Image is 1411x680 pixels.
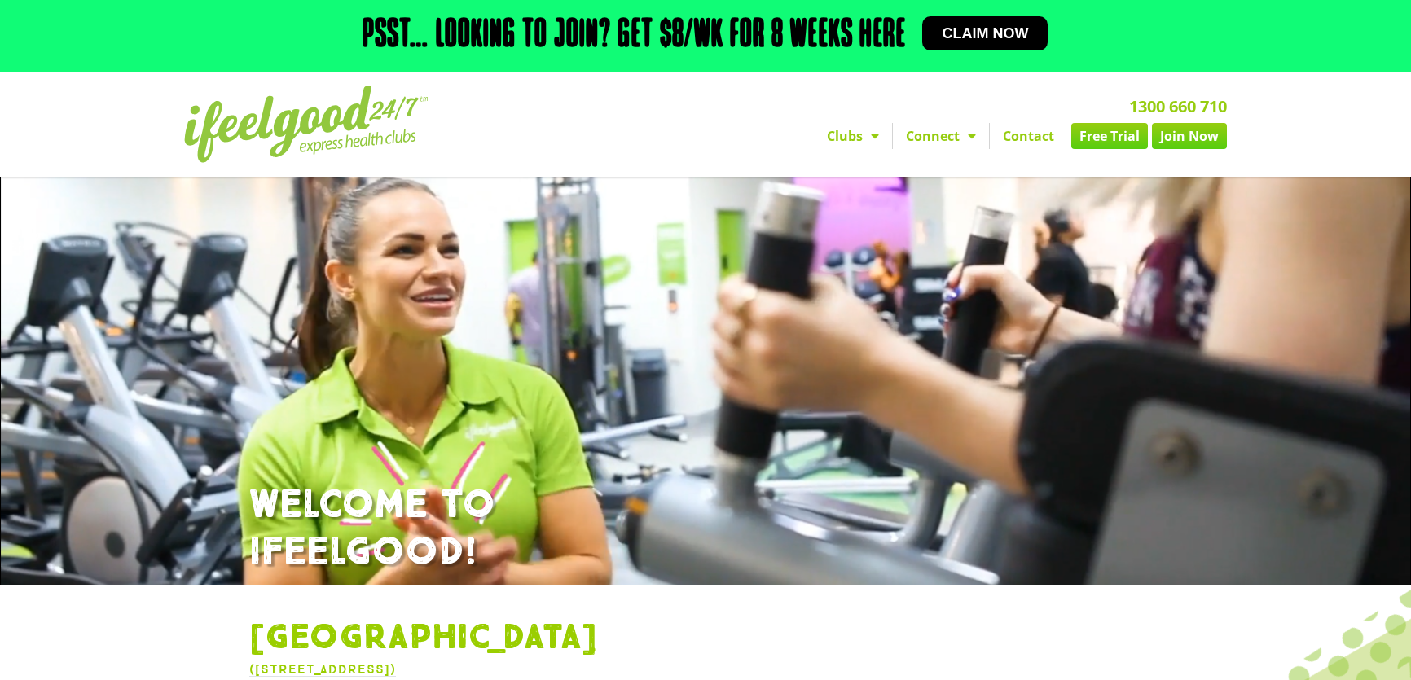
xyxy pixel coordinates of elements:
nav: Menu [555,123,1227,149]
a: Contact [990,123,1067,149]
a: Join Now [1152,123,1227,149]
h1: [GEOGRAPHIC_DATA] [249,617,1162,660]
a: Free Trial [1071,123,1148,149]
h2: Psst… Looking to join? Get $8/wk for 8 weeks here [363,16,906,55]
a: Clubs [814,123,892,149]
a: ([STREET_ADDRESS]) [249,661,396,677]
a: 1300 660 710 [1129,95,1227,117]
h1: WELCOME TO IFEELGOOD! [249,482,1162,576]
a: Connect [893,123,989,149]
a: Claim now [922,16,1048,50]
span: Claim now [942,26,1028,41]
